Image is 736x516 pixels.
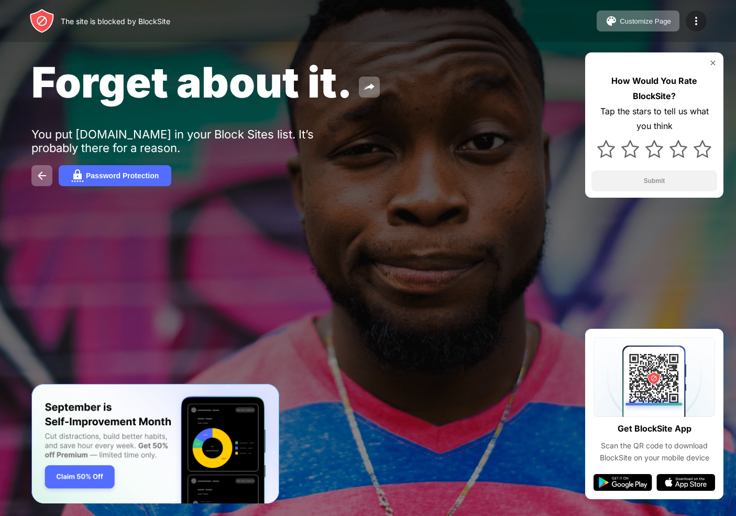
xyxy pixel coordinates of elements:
[61,17,170,26] div: The site is blocked by BlockSite
[59,165,171,186] button: Password Protection
[690,15,702,27] img: menu-icon.svg
[29,8,54,34] img: header-logo.svg
[86,171,159,180] div: Password Protection
[591,104,717,134] div: Tap the stars to tell us what you think
[594,440,715,464] div: Scan the QR code to download BlockSite on your mobile device
[621,140,639,158] img: star.svg
[618,421,691,436] div: Get BlockSite App
[709,59,717,67] img: rate-us-close.svg
[31,57,353,107] span: Forget about it.
[71,169,84,182] img: password.svg
[591,73,717,104] div: How Would You Rate BlockSite?
[605,15,618,27] img: pallet.svg
[656,474,715,491] img: app-store.svg
[694,140,711,158] img: star.svg
[597,140,615,158] img: star.svg
[31,384,279,504] iframe: Banner
[363,81,376,93] img: share.svg
[597,10,679,31] button: Customize Page
[594,474,652,491] img: google-play.svg
[620,17,671,25] div: Customize Page
[31,127,355,155] div: You put [DOMAIN_NAME] in your Block Sites list. It’s probably there for a reason.
[591,170,717,191] button: Submit
[645,140,663,158] img: star.svg
[669,140,687,158] img: star.svg
[594,337,715,417] img: qrcode.svg
[36,169,48,182] img: back.svg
